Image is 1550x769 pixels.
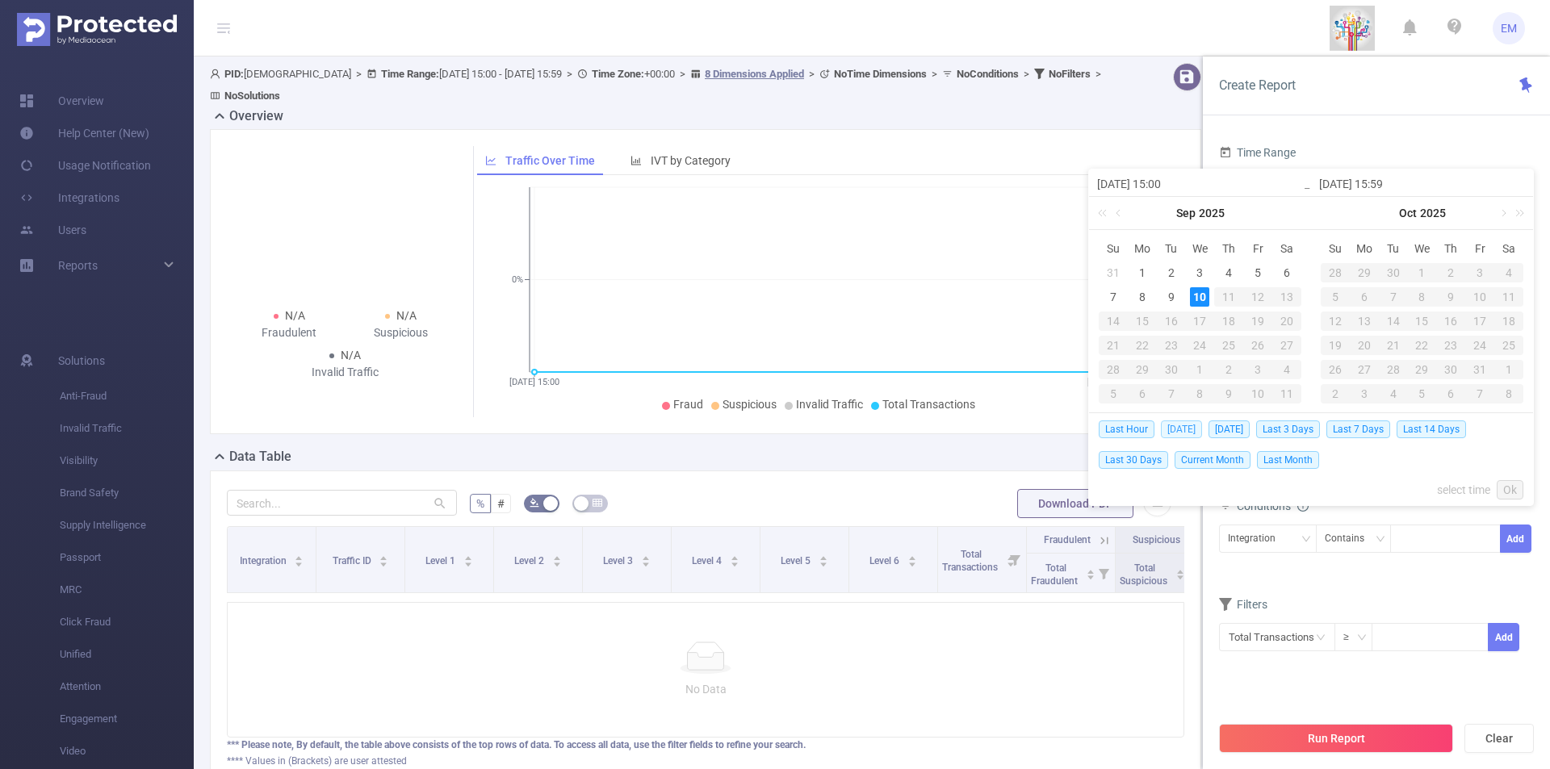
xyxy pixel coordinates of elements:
td: October 17, 2025 [1465,309,1494,333]
td: September 1, 2025 [1128,261,1157,285]
div: 21 [1379,336,1408,355]
div: 11 [1494,287,1523,307]
div: 25 [1214,336,1243,355]
b: No Conditions [957,68,1019,80]
td: September 3, 2025 [1186,261,1215,285]
div: 22 [1128,336,1157,355]
td: October 1, 2025 [1408,261,1437,285]
span: We [1408,241,1437,256]
div: 9 [1214,384,1243,403]
div: 16 [1436,311,1465,331]
span: Invalid Traffic [796,398,863,411]
div: 1 [1186,360,1215,379]
th: Fri [1465,236,1494,261]
div: 2 [1214,360,1243,379]
a: Users [19,214,86,246]
button: Add [1500,525,1531,553]
div: 4 [1272,360,1301,379]
a: Oct [1397,197,1418,229]
div: 30 [1436,360,1465,379]
span: Last 3 Days [1256,420,1320,438]
td: September 22, 2025 [1128,333,1157,357]
div: 3 [1465,263,1494,282]
span: Fraudulent [1044,534,1091,545]
td: October 27, 2025 [1350,357,1379,382]
td: October 10, 2025 [1465,285,1494,309]
span: Click Fraud [60,606,194,638]
div: 15 [1128,311,1157,331]
span: Visibility [60,445,194,477]
span: Fr [1465,241,1494,256]
td: September 13, 2025 [1272,285,1301,309]
div: 17 [1186,311,1215,331]
td: October 14, 2025 [1379,309,1408,333]
td: September 5, 2025 [1243,261,1272,285]
div: 26 [1321,360,1350,379]
td: October 18, 2025 [1494,309,1523,333]
span: Last Hour [1099,420,1154,438]
i: icon: caret-up [295,554,304,558]
span: Passport [60,541,194,574]
div: 6 [1277,263,1297,282]
td: October 31, 2025 [1465,357,1494,382]
td: September 29, 2025 [1128,357,1157,382]
span: Fr [1243,241,1272,256]
td: September 30, 2025 [1157,357,1186,382]
td: October 25, 2025 [1494,333,1523,357]
span: N/A [341,349,361,362]
td: September 7, 2025 [1099,285,1128,309]
div: 16 [1157,311,1186,331]
th: Tue [1379,236,1408,261]
span: Th [1436,241,1465,256]
td: October 24, 2025 [1465,333,1494,357]
a: Reports [58,249,98,282]
b: No Filters [1049,68,1091,80]
span: Traffic Over Time [505,154,595,167]
span: Suspicious [723,398,777,411]
span: Tu [1379,241,1408,256]
i: icon: bg-colors [530,498,539,508]
div: 2 [1162,263,1181,282]
button: Download PDF [1017,489,1133,518]
a: Previous month (PageUp) [1112,197,1127,229]
div: 29 [1128,360,1157,379]
td: October 6, 2025 [1128,382,1157,406]
td: October 2, 2025 [1214,357,1243,382]
span: Create Report [1219,77,1296,93]
i: icon: line-chart [485,155,496,166]
span: Suspicious [1133,534,1180,545]
span: Current Month [1175,451,1250,469]
td: September 16, 2025 [1157,309,1186,333]
div: 23 [1436,336,1465,355]
div: 5 [1099,384,1128,403]
a: Ok [1497,480,1523,499]
div: 24 [1186,336,1215,355]
u: 8 Dimensions Applied [705,68,804,80]
td: November 1, 2025 [1494,357,1523,382]
a: Next year (Control + right) [1506,197,1527,229]
div: 4 [1494,263,1523,282]
div: 26 [1243,336,1272,355]
span: Th [1214,241,1243,256]
td: September 11, 2025 [1214,285,1243,309]
div: 8 [1408,287,1437,307]
span: [DATE] [1161,420,1202,438]
span: Video [60,735,194,767]
span: Last Month [1257,451,1319,469]
b: PID: [224,68,244,80]
span: > [351,68,367,80]
span: > [927,68,942,80]
div: 28 [1099,360,1128,379]
td: October 13, 2025 [1350,309,1379,333]
td: November 8, 2025 [1494,382,1523,406]
span: Total Transactions [942,549,1000,573]
i: icon: down [1301,534,1311,545]
td: September 28, 2025 [1321,261,1350,285]
th: Wed [1186,236,1215,261]
span: # [497,497,505,510]
td: October 26, 2025 [1321,357,1350,382]
th: Mon [1128,236,1157,261]
div: 24 [1465,336,1494,355]
a: Sep [1175,197,1197,229]
span: Mo [1128,241,1157,256]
